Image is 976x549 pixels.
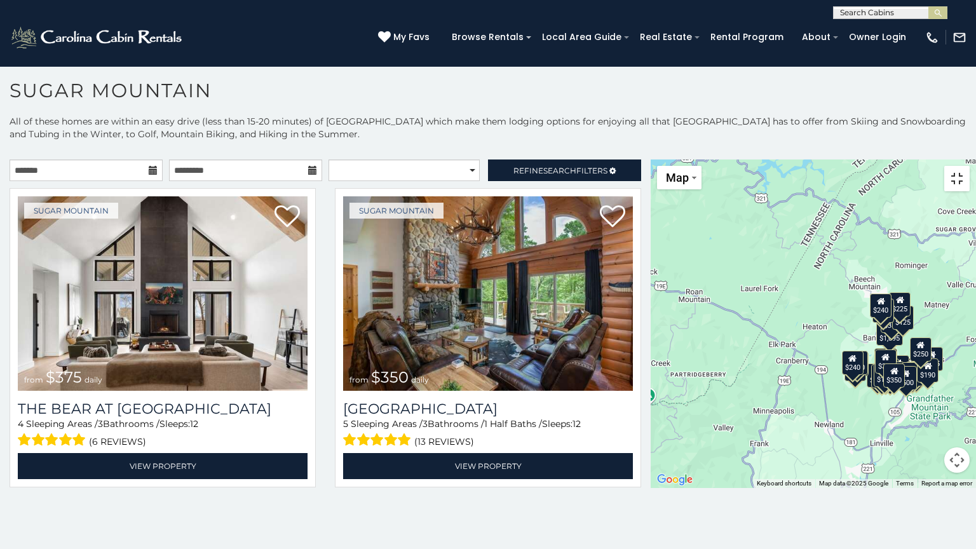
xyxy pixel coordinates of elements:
[881,308,902,332] div: $350
[98,418,103,430] span: 3
[488,159,641,181] a: RefineSearchFilters
[757,479,811,488] button: Keyboard shortcuts
[343,418,348,430] span: 5
[10,25,186,50] img: White-1-2.png
[634,27,698,47] a: Real Estate
[875,349,897,373] div: $300
[874,348,896,372] div: $190
[872,298,894,322] div: $170
[879,364,901,388] div: $350
[944,447,970,473] button: Map camera controls
[24,203,118,219] a: Sugar Mountain
[654,471,696,488] a: Open this area in Google Maps (opens a new window)
[423,418,428,430] span: 3
[876,322,903,346] div: $1,095
[393,30,430,44] span: My Favs
[411,375,429,384] span: daily
[18,196,308,391] a: The Bear At Sugar Mountain from $375 daily
[657,166,701,189] button: Change map style
[343,196,633,391] a: Grouse Moor Lodge from $350 daily
[343,196,633,391] img: Grouse Moor Lodge
[883,363,905,388] div: $350
[895,366,917,390] div: $500
[843,27,912,47] a: Owner Login
[18,418,24,430] span: 4
[378,30,433,44] a: My Favs
[445,27,530,47] a: Browse Rentals
[371,368,409,386] span: $350
[24,375,43,384] span: from
[274,204,300,231] a: Add to favorites
[18,400,308,417] a: The Bear At [GEOGRAPHIC_DATA]
[573,418,581,430] span: 12
[910,337,932,361] div: $250
[654,471,696,488] img: Google
[513,166,607,175] span: Refine Filters
[46,368,82,386] span: $375
[842,350,864,374] div: $240
[921,347,943,371] div: $155
[892,306,914,330] div: $125
[952,30,966,44] img: mail-regular-white.png
[349,203,444,219] a: Sugar Mountain
[89,433,146,450] span: (6 reviews)
[343,417,633,450] div: Sleeping Areas / Bathrooms / Sleeps:
[343,453,633,479] a: View Property
[889,292,911,316] div: $225
[874,363,895,387] div: $175
[343,400,633,417] a: [GEOGRAPHIC_DATA]
[896,480,914,487] a: Terms
[704,27,790,47] a: Rental Program
[921,480,972,487] a: Report a map error
[190,418,198,430] span: 12
[902,362,923,386] div: $195
[18,453,308,479] a: View Property
[484,418,542,430] span: 1 Half Baths /
[870,294,891,318] div: $240
[343,400,633,417] h3: Grouse Moor Lodge
[18,417,308,450] div: Sleeping Areas / Bathrooms / Sleeps:
[18,400,308,417] h3: The Bear At Sugar Mountain
[600,204,625,231] a: Add to favorites
[917,358,939,382] div: $190
[819,480,888,487] span: Map data ©2025 Google
[666,171,689,184] span: Map
[543,166,576,175] span: Search
[796,27,837,47] a: About
[944,166,970,191] button: Toggle fullscreen view
[18,196,308,391] img: The Bear At Sugar Mountain
[925,30,939,44] img: phone-regular-white.png
[844,356,866,381] div: $355
[349,375,369,384] span: from
[414,433,474,450] span: (13 reviews)
[888,355,909,379] div: $200
[85,375,102,384] span: daily
[871,363,893,388] div: $155
[536,27,628,47] a: Local Area Guide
